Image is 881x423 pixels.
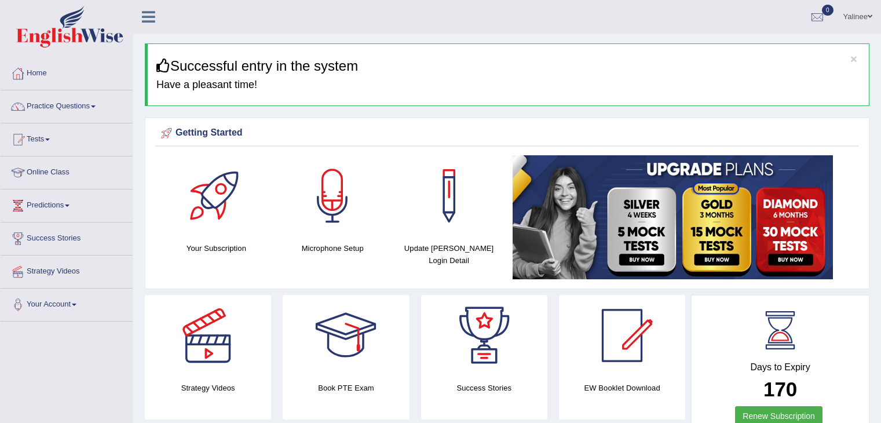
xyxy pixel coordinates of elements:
[421,382,547,394] h4: Success Stories
[850,53,857,65] button: ×
[1,123,133,152] a: Tests
[397,242,502,267] h4: Update [PERSON_NAME] Login Detail
[158,125,856,142] div: Getting Started
[280,242,385,254] h4: Microphone Setup
[1,156,133,185] a: Online Class
[145,382,271,394] h4: Strategy Videos
[164,242,269,254] h4: Your Subscription
[1,223,133,251] a: Success Stories
[763,378,797,400] b: 170
[156,59,860,74] h3: Successful entry in the system
[156,79,860,91] h4: Have a pleasant time!
[1,256,133,285] a: Strategy Videos
[1,90,133,119] a: Practice Questions
[513,155,833,279] img: small5.jpg
[1,189,133,218] a: Predictions
[283,382,409,394] h4: Book PTE Exam
[704,362,856,373] h4: Days to Expiry
[559,382,685,394] h4: EW Booklet Download
[822,5,834,16] span: 0
[1,57,133,86] a: Home
[1,289,133,318] a: Your Account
